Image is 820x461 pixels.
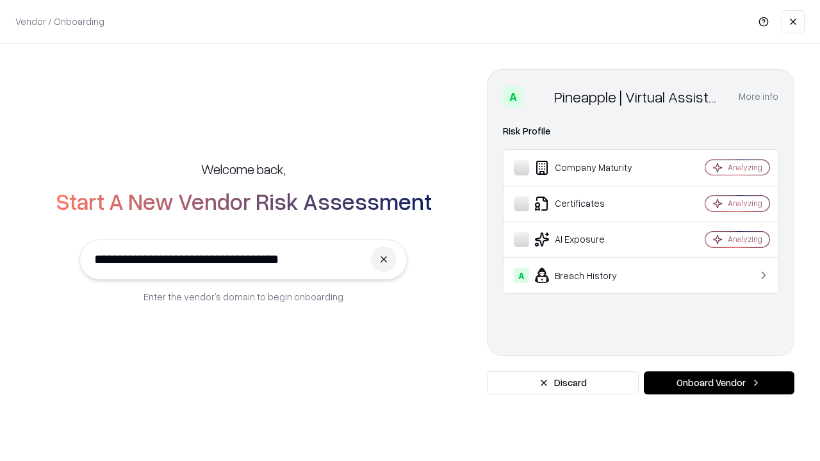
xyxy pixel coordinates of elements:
[728,198,762,209] div: Analyzing
[529,86,549,107] img: Pineapple | Virtual Assistant Agency
[503,124,778,139] div: Risk Profile
[15,15,104,28] p: Vendor / Onboarding
[739,85,778,108] button: More info
[143,290,343,303] p: Enter the vendor’s domain to begin onboarding
[728,234,762,245] div: Analyzing
[514,268,667,283] div: Breach History
[514,232,667,247] div: AI Exposure
[514,268,529,283] div: A
[554,86,723,107] div: Pineapple | Virtual Assistant Agency
[514,160,667,175] div: Company Maturity
[201,160,286,178] h5: Welcome back,
[56,188,432,214] h2: Start A New Vendor Risk Assessment
[503,86,523,107] div: A
[728,162,762,173] div: Analyzing
[644,371,794,394] button: Onboard Vendor
[487,371,639,394] button: Discard
[514,196,667,211] div: Certificates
